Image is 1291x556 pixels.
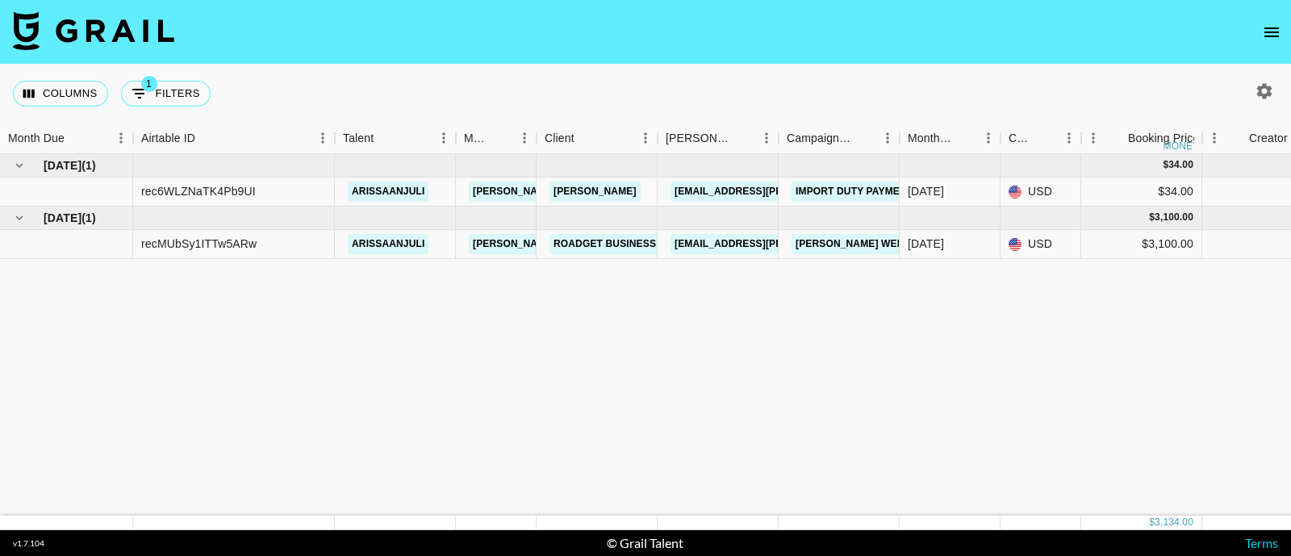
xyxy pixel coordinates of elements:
[512,126,537,150] button: Menu
[456,123,537,154] div: Manager
[133,123,335,154] div: Airtable ID
[792,182,917,202] a: Import Duty Payment
[65,127,87,149] button: Sort
[658,123,779,154] div: Booker
[1155,516,1193,529] div: 3,134.00
[1009,123,1034,154] div: Currency
[976,126,1001,150] button: Menu
[1128,123,1199,154] div: Booking Price
[8,207,31,229] button: hide children
[875,126,900,150] button: Menu
[954,127,976,149] button: Sort
[343,123,374,154] div: Talent
[141,236,257,252] div: recMUbSy1ITTw5ARw
[1245,535,1278,550] a: Terms
[432,126,456,150] button: Menu
[1001,230,1081,259] div: USD
[574,127,597,149] button: Sort
[1001,123,1081,154] div: Currency
[348,234,428,254] a: arissaanjuli
[671,182,934,202] a: [EMAIL_ADDRESS][PERSON_NAME][DOMAIN_NAME]
[469,234,732,254] a: [PERSON_NAME][EMAIL_ADDRESS][DOMAIN_NAME]
[1168,158,1193,172] div: 34.00
[666,123,732,154] div: [PERSON_NAME]
[1255,16,1288,48] button: open drawer
[374,127,396,149] button: Sort
[81,157,96,173] span: ( 1 )
[792,234,996,254] a: [PERSON_NAME] Website Photosoot
[469,182,732,202] a: [PERSON_NAME][EMAIL_ADDRESS][DOMAIN_NAME]
[141,183,256,199] div: rec6WLZNaTK4Pb9UI
[787,123,853,154] div: Campaign (Type)
[335,123,456,154] div: Talent
[44,157,81,173] span: [DATE]
[908,183,944,199] div: Aug '25
[141,123,195,154] div: Airtable ID
[8,123,65,154] div: Month Due
[13,538,44,549] div: v 1.7.104
[1155,211,1193,224] div: 3,100.00
[607,535,683,551] div: © Grail Talent
[1081,126,1105,150] button: Menu
[671,234,934,254] a: [EMAIL_ADDRESS][PERSON_NAME][DOMAIN_NAME]
[464,123,490,154] div: Manager
[779,123,900,154] div: Campaign (Type)
[121,81,211,107] button: Show filters
[853,127,875,149] button: Sort
[633,126,658,150] button: Menu
[8,154,31,177] button: hide children
[109,126,133,150] button: Menu
[1081,230,1202,259] div: $3,100.00
[908,236,944,252] div: Sep '25
[141,76,157,92] span: 1
[348,182,428,202] a: arissaanjuli
[44,210,81,226] span: [DATE]
[908,123,954,154] div: Month Due
[1081,178,1202,207] div: $34.00
[1001,178,1081,207] div: USD
[81,210,96,226] span: ( 1 )
[13,81,108,107] button: Select columns
[1149,516,1155,529] div: $
[754,126,779,150] button: Menu
[1057,126,1081,150] button: Menu
[195,127,218,149] button: Sort
[1164,141,1200,151] div: money
[1105,127,1128,149] button: Sort
[1163,158,1168,172] div: $
[1226,127,1249,149] button: Sort
[1149,211,1155,224] div: $
[549,182,641,202] a: [PERSON_NAME]
[490,127,512,149] button: Sort
[900,123,1001,154] div: Month Due
[1202,126,1226,150] button: Menu
[732,127,754,149] button: Sort
[537,123,658,154] div: Client
[549,234,704,254] a: Roadget Business Pte Ltd
[545,123,574,154] div: Client
[311,126,335,150] button: Menu
[13,11,174,50] img: Grail Talent
[1034,127,1057,149] button: Sort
